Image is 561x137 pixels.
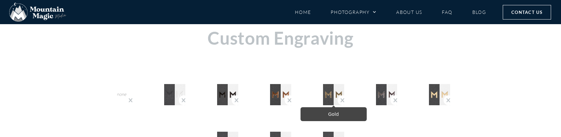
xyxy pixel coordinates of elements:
div: Black [217,84,238,105]
span: Contact Us [511,9,542,16]
nav: Menu [295,6,486,18]
a: About Us [396,6,422,18]
div: Copper [270,84,291,105]
a: Home [295,6,311,18]
div: Matte Gold [429,84,450,105]
a: Blog [472,6,486,18]
div: No Engraving [111,84,132,105]
a: Contact Us [503,5,551,20]
a: FAQ [442,6,452,18]
div: Gold [323,84,344,105]
a: Photography [331,6,376,18]
img: Mountain Magic Media photography logo Crested Butte Photographer [9,3,66,22]
div: Blind [164,84,185,105]
div: Granite [376,84,397,105]
h2: Custom Engraving [82,28,479,48]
